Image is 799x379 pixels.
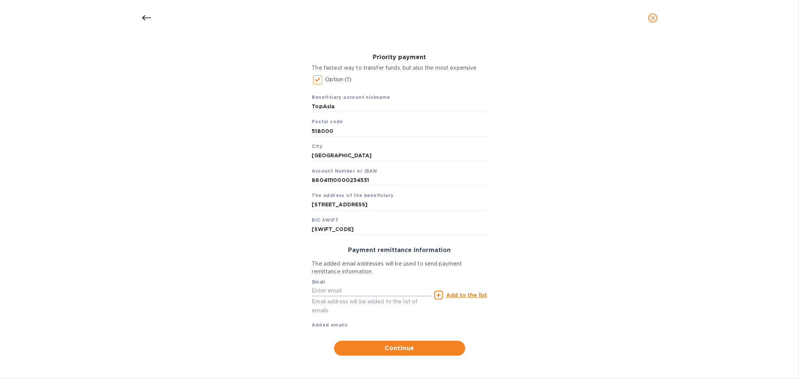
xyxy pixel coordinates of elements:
[312,94,390,100] b: Beneficiary account nickname
[312,199,487,210] input: The address of the beneficiary
[312,168,377,174] b: Account Number or IBAN
[312,125,487,137] input: Postal code
[340,344,459,353] span: Continue
[326,76,351,84] p: Option (1)
[312,175,487,186] input: Account Number or IBAN
[312,247,487,254] h3: Payment remittance information
[312,260,487,276] p: The added email addresses will be used to send payment remittance information.
[644,9,662,27] button: close
[312,143,323,149] b: City
[312,150,487,161] input: City
[312,217,339,223] b: BIC SWIFT
[312,192,394,198] b: The address of the beneficiary
[312,297,432,315] p: Email address will be added to the list of emails
[312,101,487,112] input: Beneficiary account nickname
[312,285,432,297] input: Enter email
[312,64,487,72] p: The fastest way to transfer funds, but also the most expensive
[312,322,348,328] b: Added emails
[334,341,465,356] button: Continue
[446,292,487,298] u: Add to the list
[312,54,487,61] h3: Priority payment
[312,280,325,284] label: Email
[312,119,343,124] b: Postal code
[312,224,487,235] input: BIC SWIFT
